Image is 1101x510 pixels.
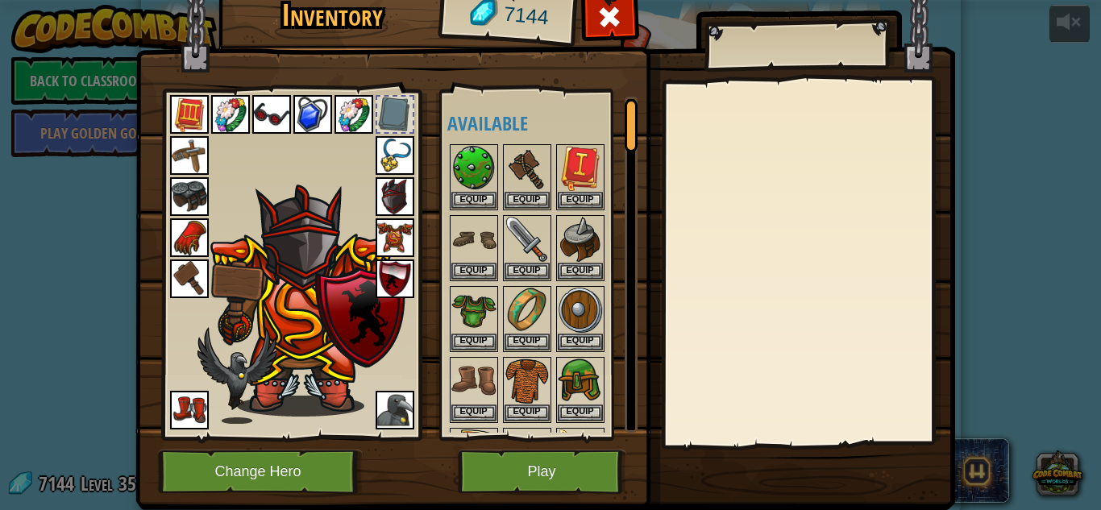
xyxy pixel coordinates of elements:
[451,359,496,404] img: portrait.png
[505,263,550,280] button: Equip
[558,429,603,475] img: portrait.png
[451,146,496,191] img: portrait.png
[451,404,496,421] button: Equip
[334,95,373,134] img: portrait.png
[505,359,550,404] img: portrait.png
[376,177,414,216] img: portrait.png
[558,217,603,262] img: portrait.png
[558,288,603,333] img: portrait.png
[376,391,414,429] img: portrait.png
[451,217,496,262] img: portrait.png
[451,429,496,475] img: portrait.png
[451,263,496,280] button: Equip
[376,259,414,298] img: portrait.png
[505,429,550,475] img: portrait.png
[252,95,291,134] img: portrait.png
[170,391,209,429] img: portrait.png
[558,334,603,350] button: Equip
[293,95,332,134] img: portrait.png
[447,113,650,134] h4: Available
[451,334,496,350] button: Equip
[170,177,209,216] img: portrait.png
[505,192,550,209] button: Equip
[505,288,550,333] img: portrait.png
[170,95,209,134] img: portrait.png
[376,136,414,175] img: portrait.png
[505,404,550,421] button: Equip
[376,218,414,257] img: portrait.png
[558,192,603,209] button: Equip
[505,146,550,191] img: portrait.png
[170,259,209,298] img: portrait.png
[197,327,276,424] img: raven-paper-doll.png
[451,192,496,209] button: Equip
[558,263,603,280] button: Equip
[170,136,209,175] img: portrait.png
[558,404,603,421] button: Equip
[558,359,603,404] img: portrait.png
[505,217,550,262] img: portrait.png
[210,182,408,417] img: worn-dragonshield-male.png
[451,288,496,333] img: portrait.png
[458,450,626,494] button: Play
[211,95,250,134] img: portrait.png
[558,146,603,191] img: portrait.png
[170,218,209,257] img: portrait.png
[158,450,363,494] button: Change Hero
[505,334,550,350] button: Equip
